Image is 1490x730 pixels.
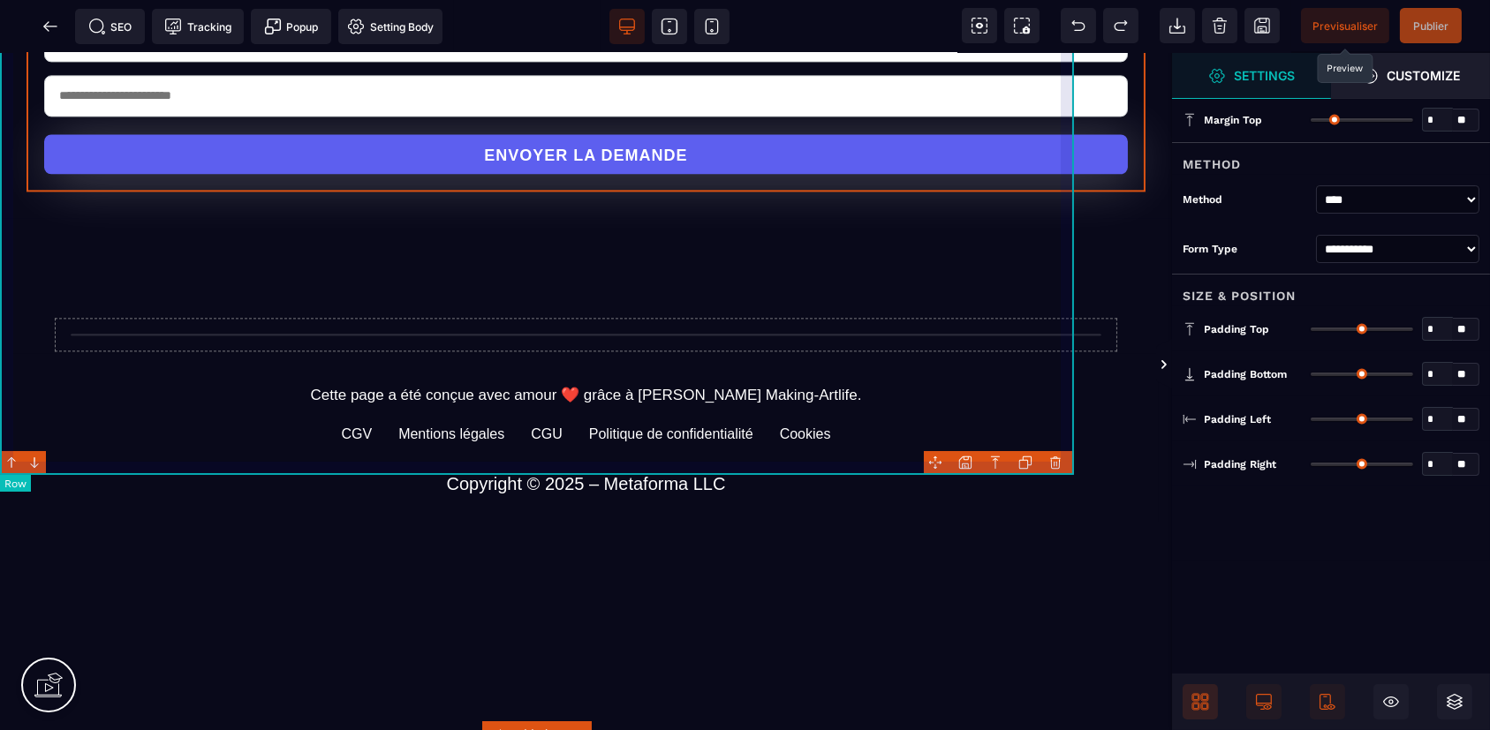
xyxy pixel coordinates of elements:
[1204,113,1262,127] span: Margin Top
[1172,53,1331,99] span: Settings
[1312,19,1378,33] span: Previsualiser
[13,416,1159,446] text: Copyright © 2025 – Metaforma LLC
[44,81,1128,121] button: ENVOYER LA DEMANDE
[1183,684,1218,719] span: Open Blocks
[1204,457,1276,471] span: Padding Right
[88,18,132,35] span: SEO
[1310,684,1345,719] span: Mobile Only
[164,18,231,35] span: Tracking
[1183,240,1309,258] div: Form Type
[531,373,563,389] div: CGU
[1437,684,1472,719] span: Open Layers
[1373,684,1409,719] span: Hide/Show Block
[1004,8,1040,43] span: Screenshot
[1172,274,1490,306] div: Size & Position
[341,373,372,389] div: CGV
[589,373,753,389] div: Politique de confidentialité
[13,329,1159,356] text: Cette page a été conçue avec amour ❤️ grâce à [PERSON_NAME] Making-Artlife.
[1204,367,1287,381] span: Padding Bottom
[1172,142,1490,175] div: Method
[962,8,997,43] span: View components
[1235,69,1296,82] strong: Settings
[780,373,831,389] div: Cookies
[1331,53,1490,99] span: Open Style Manager
[1183,191,1309,208] div: Method
[1246,684,1282,719] span: Desktop Only
[1301,8,1389,43] span: Preview
[264,18,319,35] span: Popup
[398,373,504,389] div: Mentions légales
[1388,69,1461,82] strong: Customize
[1413,19,1448,33] span: Publier
[1204,412,1271,426] span: Padding Left
[347,18,434,35] span: Setting Body
[1204,322,1269,336] span: Padding Top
